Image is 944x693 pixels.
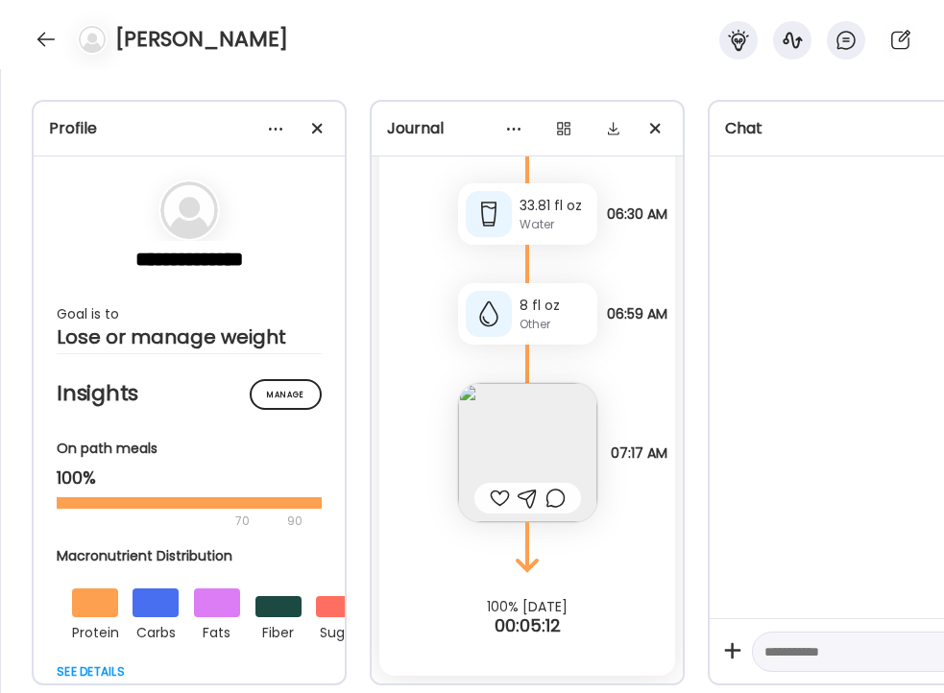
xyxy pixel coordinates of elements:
div: 100% [DATE] [372,599,683,614]
div: Lose or manage weight [57,325,322,348]
div: Other [520,316,590,333]
div: 90 [285,510,304,533]
div: 00:05:12 [372,614,683,637]
div: fats [194,617,240,644]
h4: [PERSON_NAME] [115,24,288,55]
div: 70 [57,510,281,533]
img: images%2FKctm46SuybbMQSXT8hwA8FvFJK03%2F7A8jhnuerRn6jTC26CuO%2FAJLbbFc4igWHqjCwlK8s_240 [458,383,597,522]
h2: Insights [57,379,322,408]
div: Journal [387,117,667,140]
div: On path meals [57,439,322,459]
div: Water [520,216,590,233]
img: bg-avatar-default.svg [160,181,218,239]
div: Manage [250,379,322,410]
div: fiber [255,617,302,644]
img: bg-avatar-default.svg [79,26,106,53]
div: 33.81 fl oz [520,196,590,216]
div: sugar [316,617,362,644]
span: 06:59 AM [607,306,667,322]
div: protein [72,617,118,644]
span: 06:30 AM [607,206,667,222]
div: Goal is to [57,302,322,325]
div: carbs [133,617,179,644]
span: 07:17 AM [611,445,667,461]
div: Macronutrient Distribution [57,546,377,566]
div: 8 fl oz [520,296,590,316]
div: 100% [57,466,322,490]
div: Profile [49,117,329,140]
